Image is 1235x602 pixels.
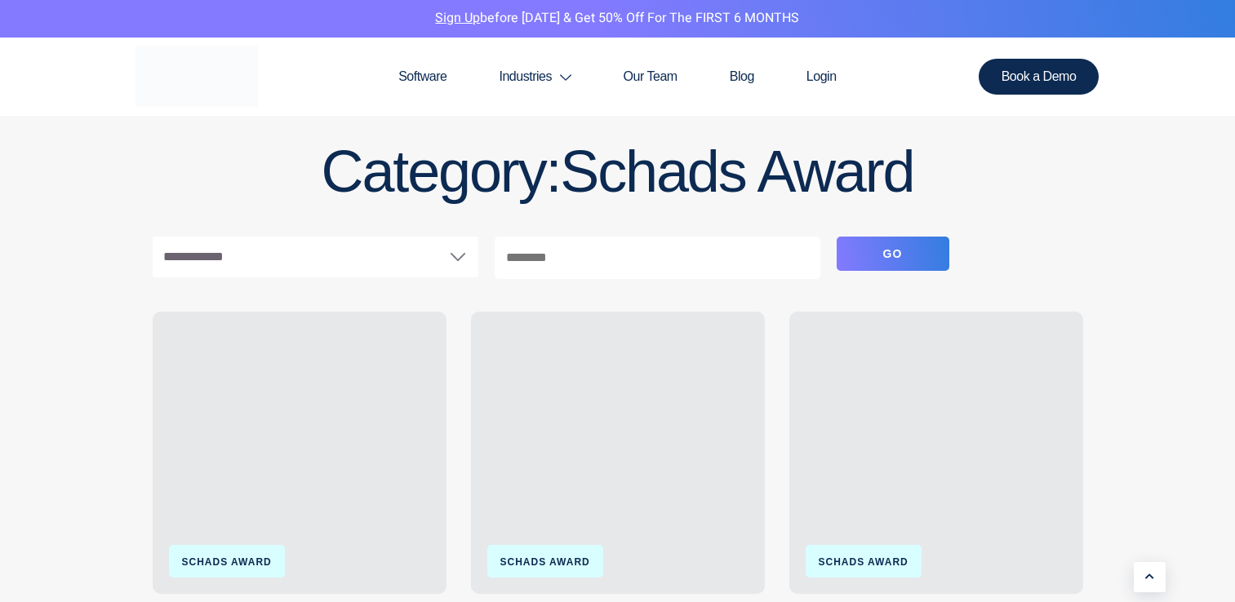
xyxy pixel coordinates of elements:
[560,139,913,204] span: Schads Award
[704,38,780,116] a: Blog
[1002,70,1077,83] span: Book a Demo
[979,59,1100,95] a: Book a Demo
[819,556,908,568] a: Schads Award
[837,237,949,271] button: Go
[473,38,597,116] a: Industries
[372,38,473,116] a: Software
[435,8,480,28] a: Sign Up
[500,556,590,568] a: Schads Award
[780,38,863,116] a: Login
[153,123,1083,204] h1: Category:
[182,556,272,568] a: Schads Award
[1134,562,1166,592] a: Learn More
[598,38,704,116] a: Our Team
[12,8,1223,29] p: before [DATE] & Get 50% Off for the FIRST 6 MONTHS
[883,247,903,260] span: Go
